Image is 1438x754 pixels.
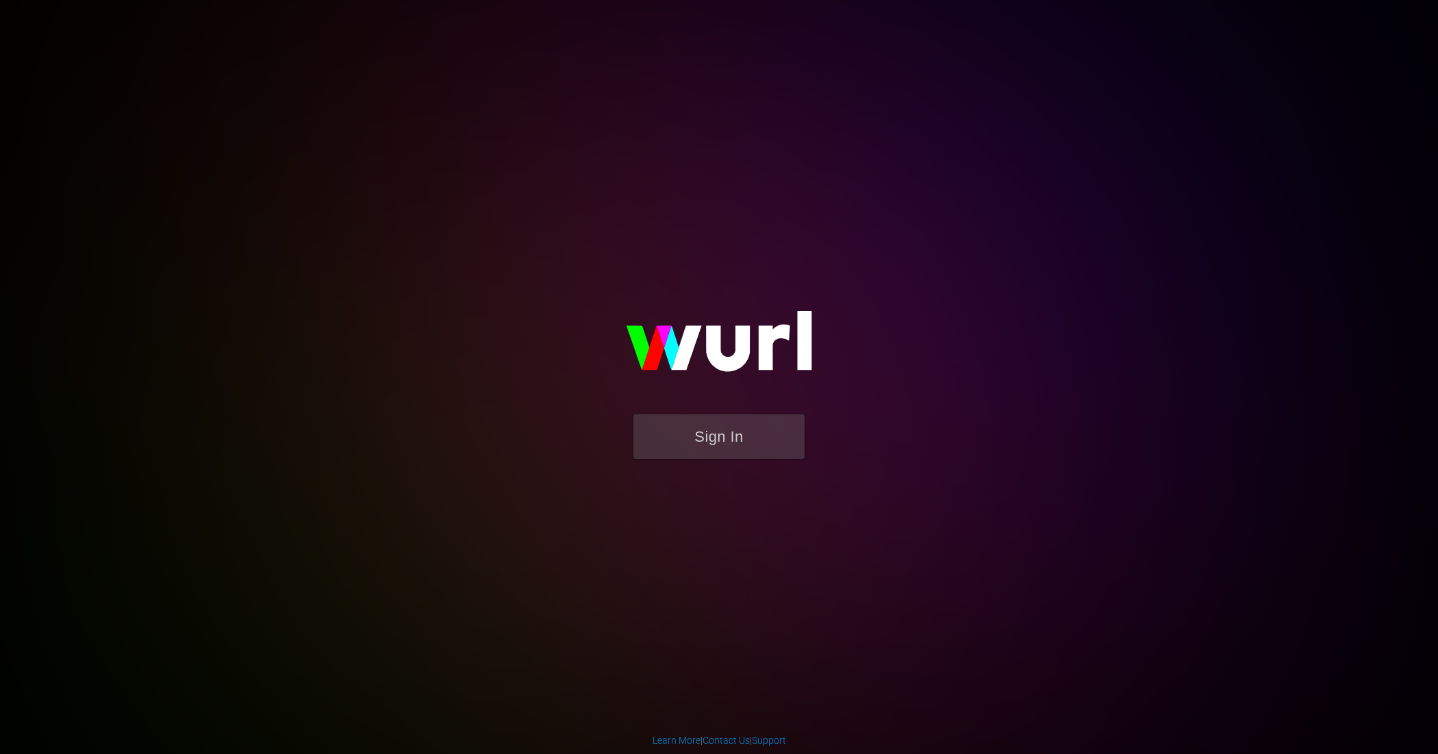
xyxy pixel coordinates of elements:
img: wurl-logo-on-black-223613ac3d8ba8fe6dc639794a292ebdb59501304c7dfd60c99c58986ef67473.svg [582,281,856,414]
button: Sign In [633,414,805,459]
a: Contact Us [703,735,750,746]
a: Support [752,735,786,746]
a: Learn More [653,735,701,746]
div: | | [653,733,786,747]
